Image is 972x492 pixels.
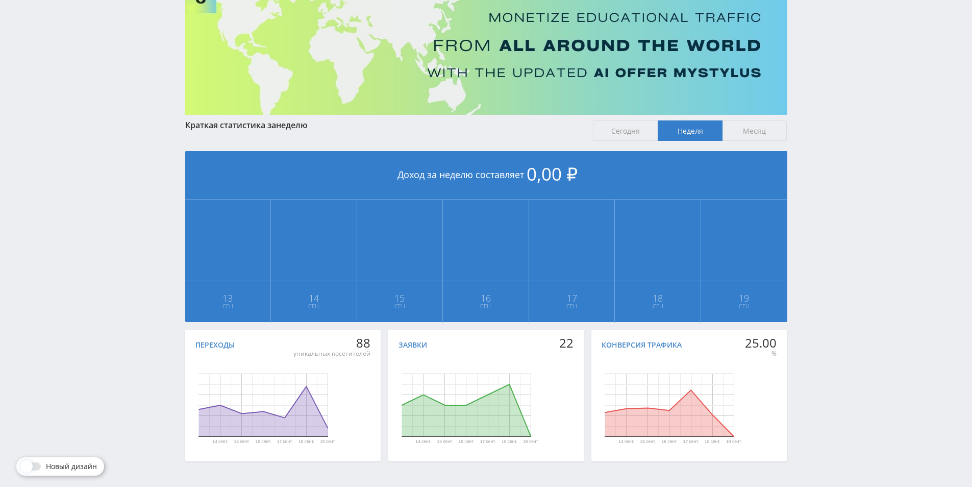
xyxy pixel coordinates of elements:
span: 15 [358,294,442,302]
div: уникальных посетителей [293,350,370,358]
div: 22 [559,336,574,350]
text: 15 сент. [437,439,453,445]
text: 18 сент. [502,439,517,445]
span: 18 [615,294,700,302]
svg: Диаграмма. [368,354,564,456]
span: Месяц [722,120,787,141]
div: Конверсия трафика [602,341,682,349]
text: 14 сент. [212,439,228,445]
span: Сен [358,302,442,310]
span: неделю [276,119,308,131]
span: 14 [271,294,356,302]
div: Краткая статистика за [185,120,583,130]
text: 17 сент. [277,439,292,445]
text: 19 сент. [726,439,742,445]
div: Переходы [195,341,235,349]
text: 16 сент. [255,439,271,445]
svg: Диаграмма. [165,354,361,456]
svg: Диаграмма. [571,354,767,456]
span: Сен [186,302,270,310]
span: Сен [443,302,528,310]
text: 16 сент. [662,439,678,445]
text: 18 сент. [705,439,720,445]
span: 0,00 ₽ [527,162,578,186]
span: Сен [271,302,356,310]
div: 88 [293,336,370,350]
span: Неделя [658,120,722,141]
span: Новый дизайн [46,462,97,471]
span: Сегодня [593,120,658,141]
span: 16 [443,294,528,302]
text: 18 сент. [298,439,314,445]
text: 15 сент. [234,439,250,445]
text: 14 сент. [618,439,634,445]
span: 17 [530,294,614,302]
text: 14 сент. [415,439,431,445]
text: 15 сент. [640,439,656,445]
text: 19 сент. [523,439,539,445]
div: % [745,350,777,358]
div: Доход за неделю составляет [185,151,787,200]
span: 13 [186,294,270,302]
span: Сен [702,302,787,310]
span: Сен [530,302,614,310]
text: 17 сент. [683,439,699,445]
text: 17 сент. [480,439,496,445]
text: 16 сент. [458,439,474,445]
span: Сен [615,302,700,310]
text: 19 сент. [320,439,336,445]
div: 25.00 [745,336,777,350]
div: Заявки [398,341,427,349]
span: 19 [702,294,787,302]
